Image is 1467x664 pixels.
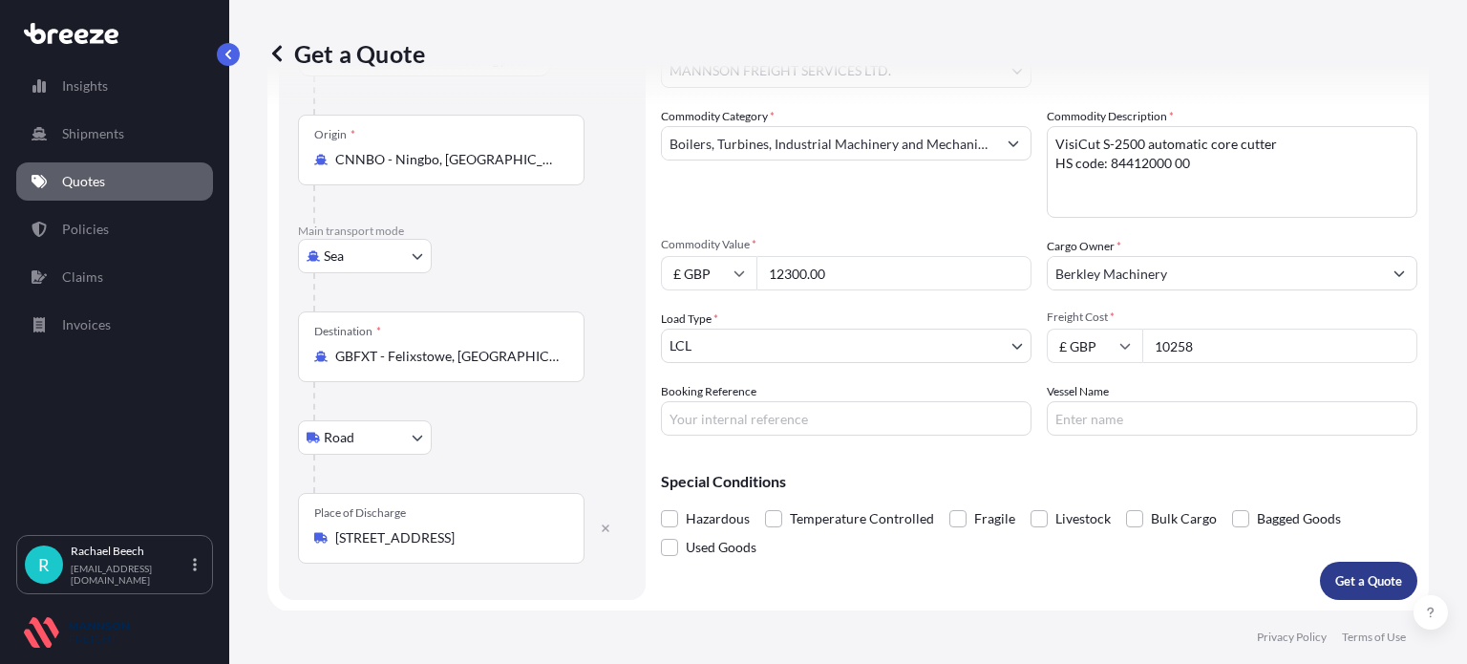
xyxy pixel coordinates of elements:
p: Shipments [62,124,124,143]
label: Commodity Category [661,107,775,126]
p: Claims [62,268,103,287]
p: Special Conditions [661,474,1417,489]
button: Select transport [298,239,432,273]
p: Insights [62,76,108,96]
div: Origin [314,127,355,142]
p: Get a Quote [267,38,425,69]
span: Hazardous [686,504,750,533]
input: Enter amount [1142,329,1417,363]
button: Show suggestions [996,126,1031,161]
span: Livestock [1055,504,1111,533]
a: Claims [16,258,213,296]
a: Quotes [16,162,213,201]
button: LCL [661,329,1031,363]
p: Rachael Beech [71,544,189,559]
span: Road [324,428,354,447]
a: Policies [16,210,213,248]
button: Select transport [298,420,432,455]
a: Shipments [16,115,213,153]
label: Cargo Owner [1047,237,1121,256]
span: Fragile [974,504,1015,533]
a: Insights [16,67,213,105]
input: Full name [1048,256,1382,290]
label: Booking Reference [661,382,756,401]
p: Get a Quote [1335,571,1402,590]
input: Type amount [756,256,1031,290]
span: R [38,555,50,574]
a: Terms of Use [1342,630,1406,645]
div: Destination [314,324,381,339]
input: Place of Discharge [335,528,561,547]
span: Bulk Cargo [1151,504,1217,533]
span: Freight Cost [1047,310,1417,325]
span: Commodity Value [661,237,1031,252]
input: Your internal reference [661,401,1031,436]
input: Select a commodity type [662,126,996,161]
span: LCL [670,336,691,355]
p: Quotes [62,172,105,191]
a: Invoices [16,306,213,344]
input: Destination [335,347,561,366]
img: organization-logo [24,617,129,648]
a: Privacy Policy [1257,630,1327,645]
p: Policies [62,220,109,239]
label: Vessel Name [1047,382,1109,401]
span: Temperature Controlled [790,504,934,533]
p: [EMAIL_ADDRESS][DOMAIN_NAME] [71,563,189,586]
label: Commodity Description [1047,107,1174,126]
div: Place of Discharge [314,505,406,521]
span: Sea [324,246,344,266]
p: Invoices [62,315,111,334]
button: Show suggestions [1382,256,1416,290]
input: Enter name [1047,401,1417,436]
span: Load Type [661,310,718,329]
button: Get a Quote [1320,562,1417,600]
span: Used Goods [686,533,756,562]
span: Bagged Goods [1257,504,1341,533]
p: Main transport mode [298,224,627,239]
input: Origin [335,150,561,169]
